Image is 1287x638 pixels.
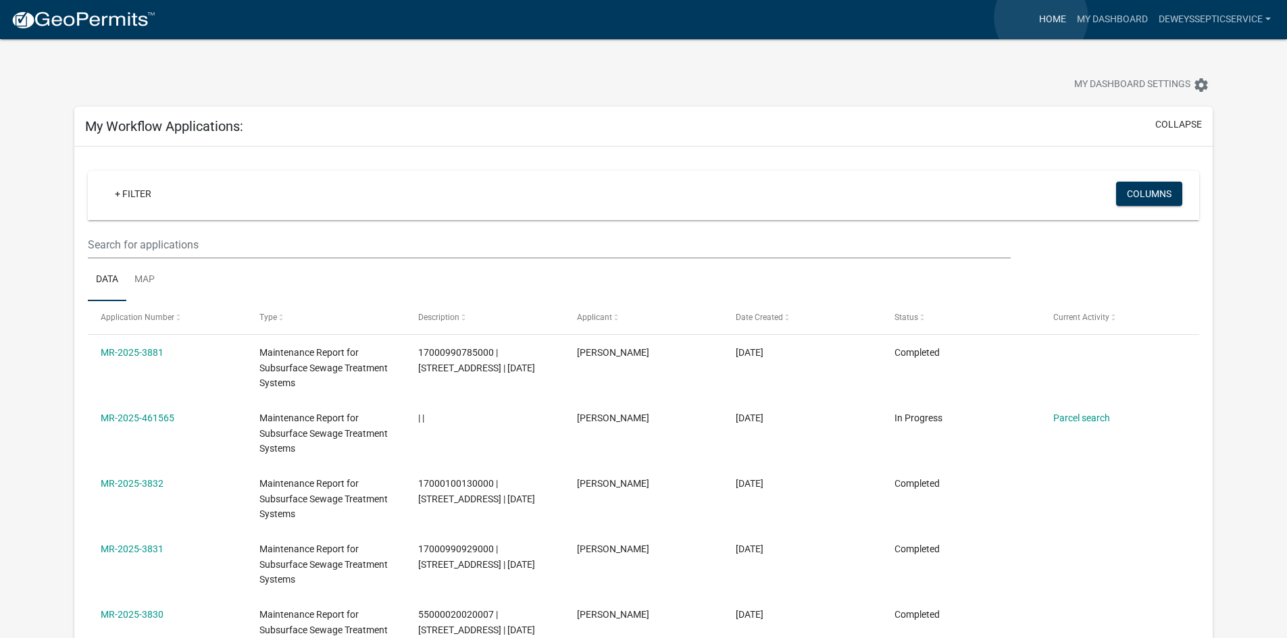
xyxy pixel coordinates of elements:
span: Type [259,313,277,322]
span: 08/09/2025 [736,478,763,489]
span: Status [894,313,918,322]
span: 17000100130000 | 50471 FISH LAKE RD | 08/08/2025 [418,478,535,504]
span: Current Activity [1053,313,1109,322]
span: Timothy D Smith [577,347,649,358]
span: 08/09/2025 [736,413,763,423]
span: 08/09/2025 [736,609,763,620]
span: Timothy D Smith [577,543,649,554]
span: 55000020020007 | 51056 CO HWY 9 | 08/08/2025 [418,609,535,635]
a: MR-2025-3832 [101,478,163,489]
span: Maintenance Report for Subsurface Sewage Treatment Systems [259,413,388,454]
datatable-header-cell: Type [247,301,405,334]
a: Home [1034,7,1071,32]
span: Completed [894,478,940,489]
span: Application Number [101,313,174,322]
datatable-header-cell: Applicant [564,301,723,334]
a: DeweysSepticService [1153,7,1276,32]
input: Search for applications [88,231,1010,259]
span: 17000990929000 | 50375 FISH LAKE RD | 08/08/2025 [418,543,535,570]
a: Data [88,259,126,302]
i: settings [1193,77,1209,93]
span: Completed [894,543,940,554]
button: My Dashboard Settingssettings [1063,72,1220,98]
span: 17000990785000 | 22786 SENNS BEACH RD | 08/10/2025 [418,347,535,373]
span: 08/16/2025 [736,347,763,358]
datatable-header-cell: Status [881,301,1040,334]
span: Completed [894,609,940,620]
button: Columns [1116,182,1182,206]
a: MR-2025-461565 [101,413,174,423]
span: Maintenance Report for Subsurface Sewage Treatment Systems [259,478,388,520]
a: My Dashboard [1071,7,1153,32]
a: MR-2025-3831 [101,543,163,554]
datatable-header-cell: Current Activity [1040,301,1198,334]
a: + Filter [104,182,162,206]
span: Completed [894,347,940,358]
span: My Dashboard Settings [1074,77,1190,93]
span: | | [418,413,424,423]
span: 08/09/2025 [736,543,763,554]
span: Maintenance Report for Subsurface Sewage Treatment Systems [259,347,388,389]
a: Map [126,259,163,302]
a: MR-2025-3830 [101,609,163,620]
span: Maintenance Report for Subsurface Sewage Treatment Systems [259,543,388,585]
span: Timothy D Smith [577,413,649,423]
a: Parcel search [1053,413,1110,423]
span: Description [418,313,459,322]
datatable-header-cell: Application Number [88,301,247,334]
span: In Progress [894,413,942,423]
a: MR-2025-3881 [101,347,163,358]
span: Date Created [736,313,783,322]
span: Timothy D Smith [577,609,649,620]
span: Applicant [577,313,612,322]
datatable-header-cell: Date Created [723,301,882,334]
button: collapse [1155,117,1202,132]
span: Timothy D Smith [577,478,649,489]
h5: My Workflow Applications: [85,118,243,134]
datatable-header-cell: Description [405,301,564,334]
